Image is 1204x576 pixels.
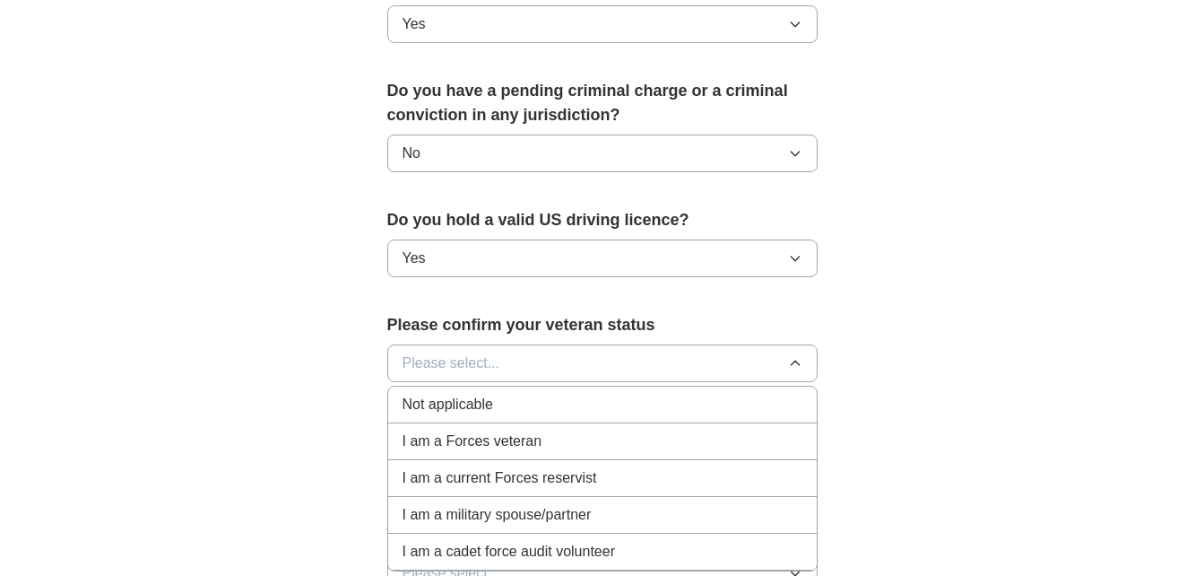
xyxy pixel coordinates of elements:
[403,143,420,164] span: No
[387,79,818,127] label: Do you have a pending criminal charge or a criminal conviction in any jurisdiction?
[403,504,592,526] span: I am a military spouse/partner
[387,208,818,232] label: Do you hold a valid US driving licence?
[403,541,615,563] span: I am a cadet force audit volunteer
[387,240,818,277] button: Yes
[403,353,500,374] span: Please select...
[403,394,493,415] span: Not applicable
[403,248,426,269] span: Yes
[403,431,542,452] span: I am a Forces veteran
[387,313,818,337] label: Please confirm your veteran status
[403,467,597,489] span: I am a current Forces reservist
[403,13,426,35] span: Yes
[387,345,818,382] button: Please select...
[387,5,818,43] button: Yes
[387,135,818,172] button: No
